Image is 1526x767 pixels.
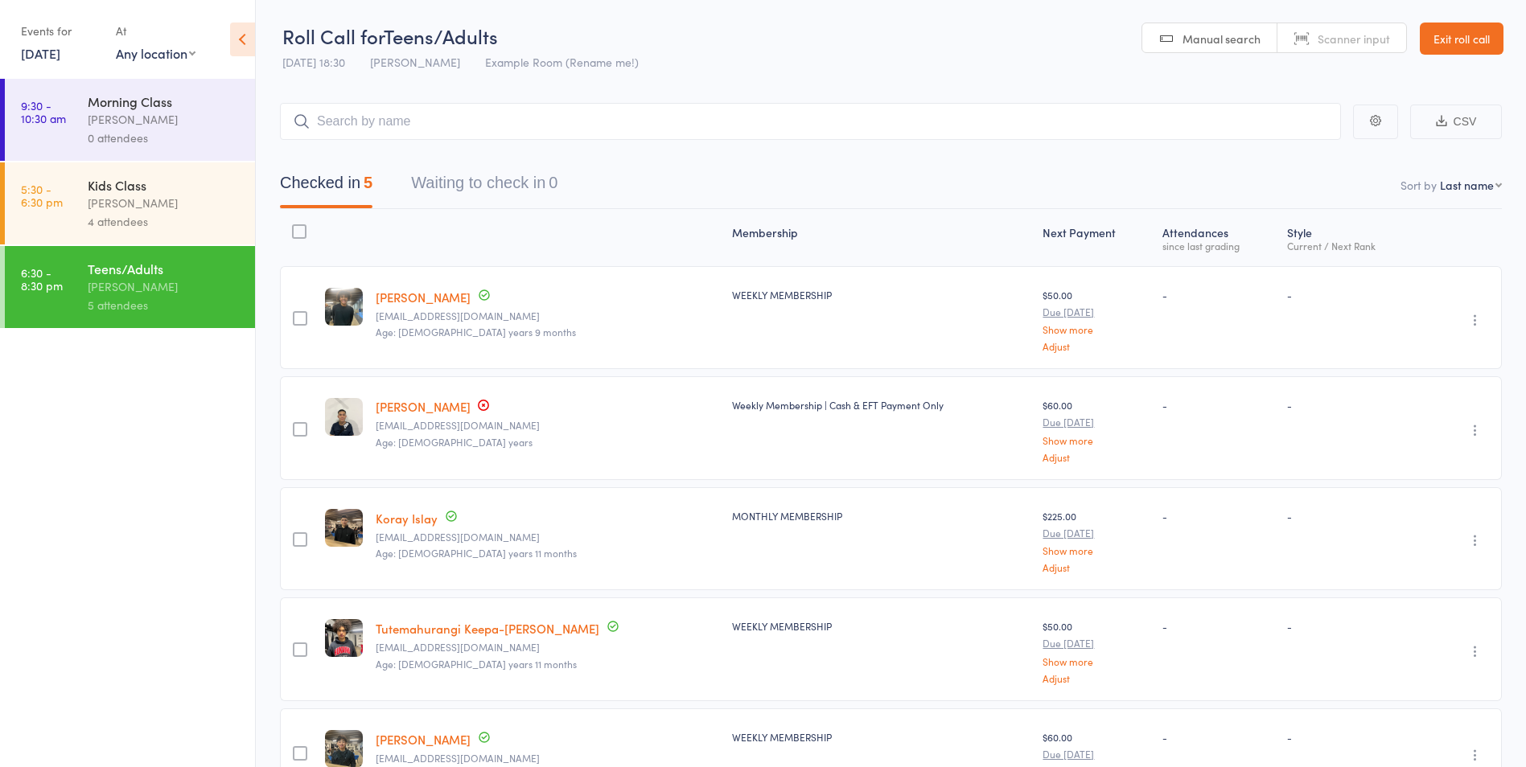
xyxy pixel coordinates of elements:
[325,509,363,547] img: image1758011078.png
[376,620,599,637] a: Tutemahurangi Keepa-[PERSON_NAME]
[1043,435,1149,445] a: Show more
[1043,562,1149,572] a: Adjust
[116,44,195,62] div: Any location
[1043,324,1149,334] a: Show more
[88,129,241,147] div: 0 attendees
[1162,730,1274,744] div: -
[376,531,719,543] small: korayislay7@gmail.com
[1162,619,1274,633] div: -
[732,619,1030,633] div: WEEKLY MEMBERSHIP
[116,18,195,44] div: At
[485,54,639,70] span: Example Room (Rename me!)
[1287,509,1414,523] div: -
[1036,216,1155,259] div: Next Payment
[5,79,255,161] a: 9:30 -10:30 amMorning Class[PERSON_NAME]0 attendees
[1043,656,1149,667] a: Show more
[364,174,372,191] div: 5
[1043,673,1149,683] a: Adjust
[325,288,363,326] img: image1751269074.png
[376,753,719,764] small: Marnersoe5@gmail.com
[732,288,1030,301] div: WEEKLY MEMBERSHIP
[549,174,557,191] div: 0
[1043,341,1149,351] a: Adjust
[88,277,241,296] div: [PERSON_NAME]
[732,730,1030,744] div: WEEKLY MEMBERSHIP
[1162,398,1274,412] div: -
[1043,452,1149,462] a: Adjust
[88,260,241,277] div: Teens/Adults
[1043,416,1149,428] small: Due [DATE]
[376,325,576,338] span: Age: [DEMOGRAPHIC_DATA] years 9 months
[282,23,384,49] span: Roll Call for
[1287,240,1414,251] div: Current / Next Rank
[21,99,66,125] time: 9:30 - 10:30 am
[1287,730,1414,744] div: -
[1162,240,1274,251] div: since last grading
[1420,23,1503,55] a: Exit roll call
[1043,306,1149,318] small: Due [DATE]
[1440,177,1494,193] div: Last name
[376,642,719,653] small: A.rolevski@hotmail.com
[376,657,577,671] span: Age: [DEMOGRAPHIC_DATA] years 11 months
[384,23,498,49] span: Teens/Adults
[21,183,63,208] time: 5:30 - 6:30 pm
[1281,216,1421,259] div: Style
[88,92,241,110] div: Morning Class
[1287,398,1414,412] div: -
[325,619,363,657] img: image1749631133.png
[376,398,471,415] a: [PERSON_NAME]
[726,216,1036,259] div: Membership
[376,310,719,322] small: Taireinacooper27@gmail.com
[376,289,471,306] a: [PERSON_NAME]
[21,44,60,62] a: [DATE]
[88,194,241,212] div: [PERSON_NAME]
[1162,288,1274,301] div: -
[5,162,255,244] a: 5:30 -6:30 pmKids Class[PERSON_NAME]4 attendees
[1287,288,1414,301] div: -
[1318,31,1390,47] span: Scanner input
[1043,509,1149,572] div: $225.00
[1043,545,1149,556] a: Show more
[88,296,241,314] div: 5 attendees
[5,246,255,328] a: 6:30 -8:30 pmTeens/Adults[PERSON_NAME]5 attendees
[280,103,1341,140] input: Search by name
[376,420,719,431] small: donickolas@gmail.com
[732,509,1030,523] div: MONTHLY MEMBERSHIP
[1156,216,1281,259] div: Atten­dances
[88,110,241,129] div: [PERSON_NAME]
[280,166,372,208] button: Checked in5
[376,731,471,748] a: [PERSON_NAME]
[88,176,241,194] div: Kids Class
[1043,288,1149,351] div: $50.00
[21,266,63,292] time: 6:30 - 8:30 pm
[1043,638,1149,649] small: Due [DATE]
[1401,177,1437,193] label: Sort by
[376,510,438,527] a: Koray Islay
[1183,31,1261,47] span: Manual search
[1410,105,1502,139] button: CSV
[1043,749,1149,760] small: Due [DATE]
[411,166,557,208] button: Waiting to check in0
[370,54,460,70] span: [PERSON_NAME]
[1162,509,1274,523] div: -
[325,398,363,436] img: image1749117639.png
[21,18,100,44] div: Events for
[282,54,345,70] span: [DATE] 18:30
[1043,619,1149,683] div: $50.00
[1043,398,1149,461] div: $60.00
[376,546,577,560] span: Age: [DEMOGRAPHIC_DATA] years 11 months
[732,398,1030,412] div: Weekly Membership | Cash & EFT Payment Only
[376,435,533,449] span: Age: [DEMOGRAPHIC_DATA] years
[1043,527,1149,539] small: Due [DATE]
[88,212,241,231] div: 4 attendees
[1287,619,1414,633] div: -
